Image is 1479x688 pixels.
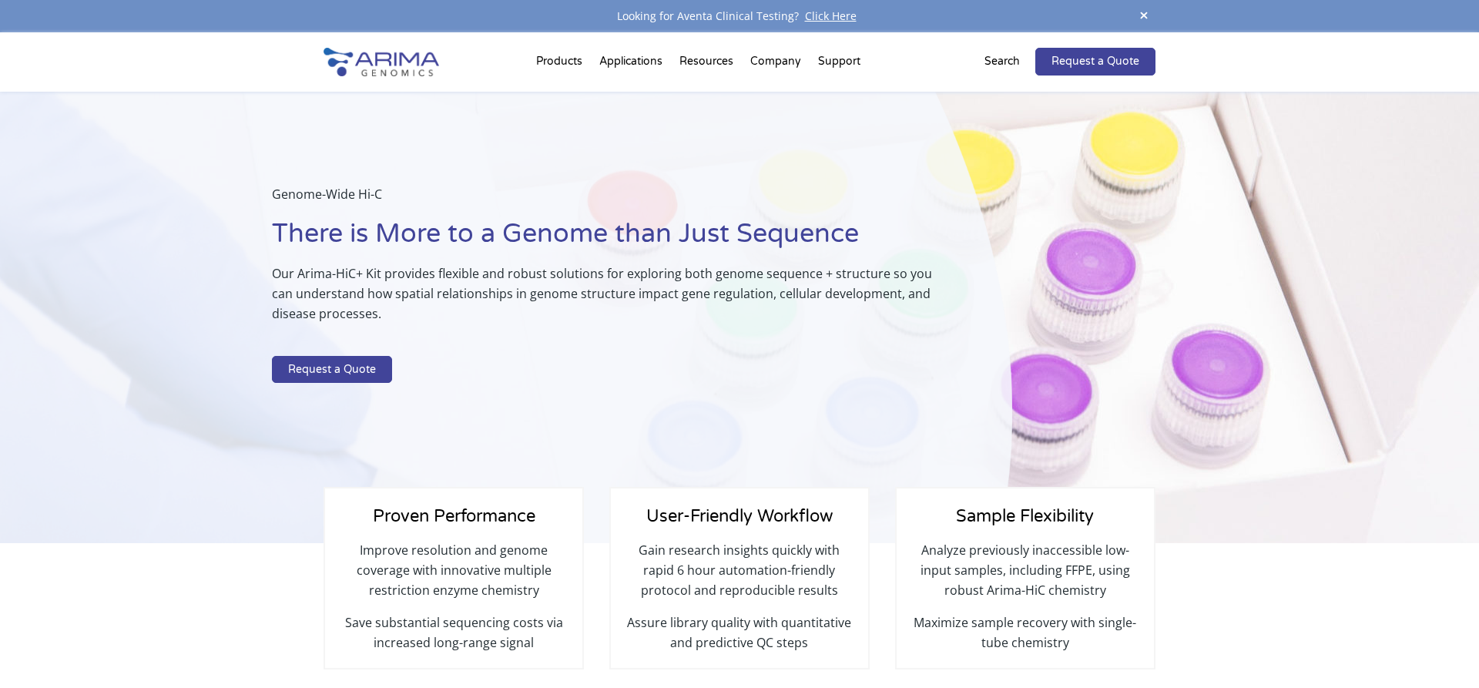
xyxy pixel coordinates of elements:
span: State [337,127,361,141]
p: Assure library quality with quantitative and predictive QC steps [626,612,853,653]
input: Gene Regulation [341,235,351,245]
span: Last name [337,1,385,15]
input: Arima Bioinformatics Platform [4,335,14,345]
span: Other [18,354,45,368]
input: Hi-C for FFPE [4,275,14,285]
input: Epigenetics [341,255,351,265]
div: Looking for Aventa Clinical Testing? [324,6,1155,26]
a: Request a Quote [1035,48,1155,76]
span: Gene Regulation [355,234,431,248]
span: Arima Bioinformatics Platform [18,334,156,348]
span: Genome Assembly [355,214,441,228]
h1: There is More to a Genome than Just Sequence [272,216,934,263]
input: Library Prep [4,315,14,325]
p: Genome-Wide Hi-C [272,184,934,216]
input: Other [341,315,351,325]
p: Analyze previously inaccessible low-input samples, including FFPE, using robust Arima-HiC chemistry [912,540,1139,612]
img: Arima-Genomics-logo [324,48,439,76]
span: What is your area of interest? [337,190,472,204]
p: Save substantial sequencing costs via increased long-range signal [340,612,567,653]
span: Capture Hi-C [18,234,76,248]
input: Other [4,355,14,365]
p: Improve resolution and genome coverage with innovative multiple restriction enzyme chemistry [340,540,567,612]
input: Structural Variant Discovery [341,295,351,305]
input: High Coverage Hi-C [4,255,14,265]
a: Request a Quote [272,356,392,384]
span: Epigenetics [355,254,407,268]
input: Human Health [341,275,351,285]
p: Search [984,52,1020,72]
span: Structural Variant Discovery [355,294,483,308]
span: Hi-C [18,214,37,228]
p: Our Arima-HiC+ Kit provides flexible and robust solutions for exploring both genome sequence + st... [272,263,934,336]
span: High Coverage Hi-C [18,254,106,268]
input: Single-Cell Methyl-3C [4,295,14,305]
span: Other [355,314,382,328]
a: Click Here [799,8,863,23]
p: Gain research insights quickly with rapid 6 hour automation-friendly protocol and reproducible re... [626,540,853,612]
span: Single-Cell Methyl-3C [18,294,113,308]
input: Capture Hi-C [4,235,14,245]
p: Maximize sample recovery with single-tube chemistry [912,612,1139,653]
span: Library Prep [18,314,74,328]
span: Human Health [355,274,423,288]
input: Genome Assembly [341,215,351,225]
input: Hi-C [4,215,14,225]
span: User-Friendly Workflow [646,506,833,526]
span: Proven Performance [373,506,535,526]
span: Hi-C for FFPE [18,274,77,288]
span: Sample Flexibility [956,506,1094,526]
